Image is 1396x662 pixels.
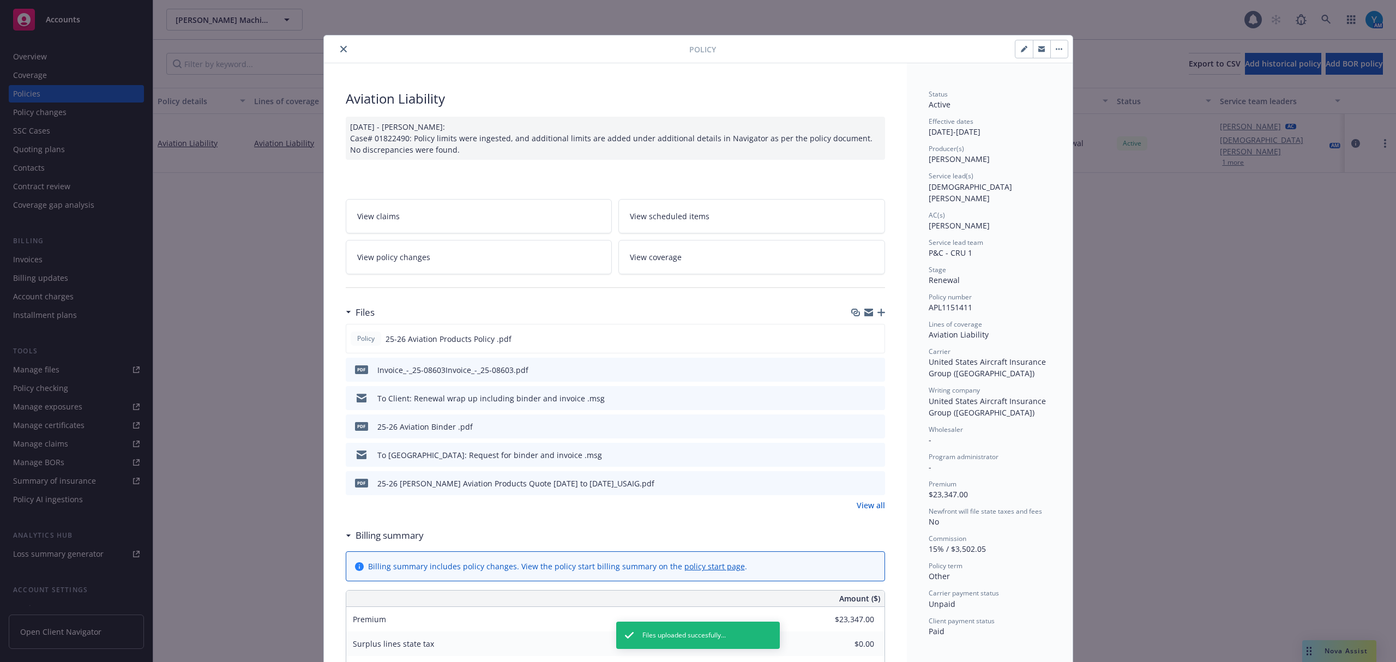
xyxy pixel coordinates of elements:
span: Amount ($) [839,593,880,604]
span: [DEMOGRAPHIC_DATA][PERSON_NAME] [929,182,1012,203]
span: Paid [929,626,944,636]
span: Files uploaded succesfully... [642,630,726,640]
span: View scheduled items [630,210,709,222]
button: download file [853,333,862,345]
a: View scheduled items [618,199,885,233]
span: Writing company [929,386,980,395]
span: P&C - CRU 1 [929,248,972,258]
span: Client payment status [929,616,995,625]
span: $23,347.00 [929,489,968,499]
span: pdf [355,422,368,430]
span: Policy term [929,561,962,570]
span: Active [929,99,950,110]
span: No [929,516,939,527]
div: 25-26 Aviation Binder .pdf [377,421,473,432]
span: Lines of coverage [929,320,982,329]
div: To [GEOGRAPHIC_DATA]: Request for binder and invoice .msg [377,449,602,461]
span: View policy changes [357,251,430,263]
span: Newfront will file state taxes and fees [929,507,1042,516]
span: Surplus lines state tax [353,639,434,649]
div: Aviation Liability [929,329,1051,340]
span: United States Aircraft Insurance Group ([GEOGRAPHIC_DATA]) [929,396,1048,418]
span: - [929,435,931,445]
div: Invoice_-_25-08603Invoice_-_25-08603.pdf [377,364,528,376]
button: preview file [871,393,881,404]
span: Unpaid [929,599,955,609]
span: Policy number [929,292,972,302]
button: close [337,43,350,56]
h3: Billing summary [356,528,424,543]
span: Status [929,89,948,99]
span: 15% / $3,502.05 [929,544,986,554]
button: download file [853,364,862,376]
span: Service lead team [929,238,983,247]
div: Aviation Liability [346,89,885,108]
div: [DATE] - [PERSON_NAME]: Case# 01822490: Policy limits were ingested, and additional limits are ad... [346,117,885,160]
span: Program administrator [929,452,998,461]
button: preview file [871,364,881,376]
a: View all [857,499,885,511]
span: Policy [355,334,377,344]
span: - [929,462,931,472]
button: preview file [871,478,881,489]
span: Stage [929,265,946,274]
span: Effective dates [929,117,973,126]
button: preview file [870,333,880,345]
span: View coverage [630,251,682,263]
span: Premium [353,614,386,624]
span: APL1151411 [929,302,972,312]
span: AC(s) [929,210,945,220]
span: Wholesaler [929,425,963,434]
span: Renewal [929,275,960,285]
span: pdf [355,365,368,374]
input: 0.00 [810,636,881,652]
div: 25-26 [PERSON_NAME] Aviation Products Quote [DATE] to [DATE]_USAIG.pdf [377,478,654,489]
span: Other [929,571,950,581]
div: To Client: Renewal wrap up including binder and invoice .msg [377,393,605,404]
span: Producer(s) [929,144,964,153]
div: Files [346,305,375,320]
div: Billing summary [346,528,424,543]
span: 25-26 Aviation Products Policy .pdf [386,333,512,345]
span: Carrier payment status [929,588,999,598]
div: Billing summary includes policy changes. View the policy start billing summary on the . [368,561,747,572]
span: Policy [689,44,716,55]
input: 0.00 [810,611,881,628]
span: pdf [355,479,368,487]
span: United States Aircraft Insurance Group ([GEOGRAPHIC_DATA]) [929,357,1048,378]
span: View claims [357,210,400,222]
button: preview file [871,421,881,432]
a: policy start page [684,561,745,571]
h3: Files [356,305,375,320]
button: preview file [871,449,881,461]
span: Commission [929,534,966,543]
button: download file [853,449,862,461]
span: [PERSON_NAME] [929,220,990,231]
span: Carrier [929,347,950,356]
button: download file [853,478,862,489]
button: download file [853,421,862,432]
a: View coverage [618,240,885,274]
a: View claims [346,199,612,233]
a: View policy changes [346,240,612,274]
div: [DATE] - [DATE] [929,117,1051,137]
span: Premium [929,479,956,489]
span: Service lead(s) [929,171,973,180]
button: download file [853,393,862,404]
span: [PERSON_NAME] [929,154,990,164]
